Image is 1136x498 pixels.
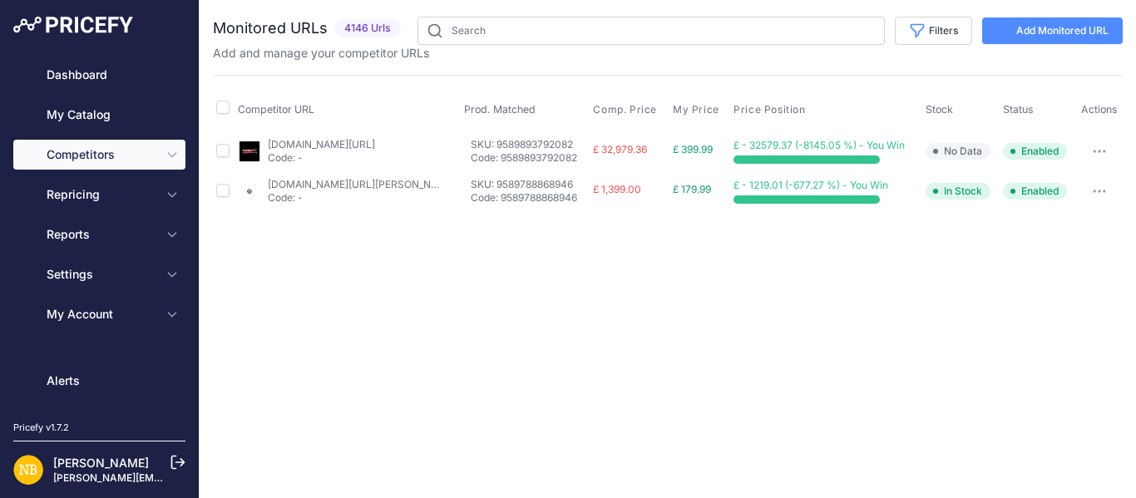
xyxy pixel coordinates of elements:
p: SKU: 9589893792082 [471,138,586,151]
button: Settings [13,259,185,289]
button: Repricing [13,180,185,210]
a: My Catalog [13,100,185,130]
button: My Account [13,299,185,329]
span: Actions [1081,103,1118,116]
button: Price Position [733,103,808,116]
span: In Stock [926,183,990,200]
a: Add Monitored URL [982,17,1123,44]
span: Competitors [47,146,156,163]
span: My Price [673,103,719,116]
button: Filters [895,17,972,45]
span: £ 179.99 [673,183,711,195]
span: Enabled [1003,183,1067,200]
span: Prod. Matched [464,103,536,116]
p: Add and manage your competitor URLs [213,45,429,62]
span: My Account [47,306,156,323]
div: Pricefy v1.7.2 [13,421,69,435]
span: Price Position [733,103,805,116]
span: £ 1,399.00 [593,183,641,195]
span: No Data [926,143,990,160]
button: Comp. Price [593,103,660,116]
h2: Monitored URLs [213,17,328,40]
span: £ 32,979.36 [593,143,647,155]
a: [PERSON_NAME][EMAIL_ADDRESS][DOMAIN_NAME] [53,471,309,484]
p: Code: 9589788868946 [471,191,586,205]
button: Reports [13,219,185,249]
button: My Price [673,103,723,116]
span: Reports [47,226,156,243]
span: Competitor URL [238,103,314,116]
span: £ 399.99 [673,143,713,155]
span: Settings [47,266,156,283]
span: Comp. Price [593,103,657,116]
input: Search [417,17,885,45]
a: Alerts [13,366,185,396]
span: Status [1003,103,1034,116]
p: Code: 9589893792082 [471,151,586,165]
span: Enabled [1003,143,1067,160]
p: Code: - [268,151,375,165]
a: [PERSON_NAME] [53,456,149,470]
span: Repricing [47,186,156,203]
span: £ - 32579.37 (-8145.05 %) - You Win [733,139,905,151]
span: £ - 1219.01 (-677.27 %) - You Win [733,179,888,191]
nav: Sidebar [13,60,185,459]
p: Code: - [268,191,441,205]
span: 4146 Urls [334,19,401,38]
a: Dashboard [13,60,185,90]
a: [DOMAIN_NAME][URL][PERSON_NAME] [268,178,456,190]
p: SKU: 9589788868946 [471,178,586,191]
a: [DOMAIN_NAME][URL] [268,138,375,150]
button: Competitors [13,140,185,170]
span: Stock [926,103,953,116]
img: Pricefy Logo [13,17,133,33]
